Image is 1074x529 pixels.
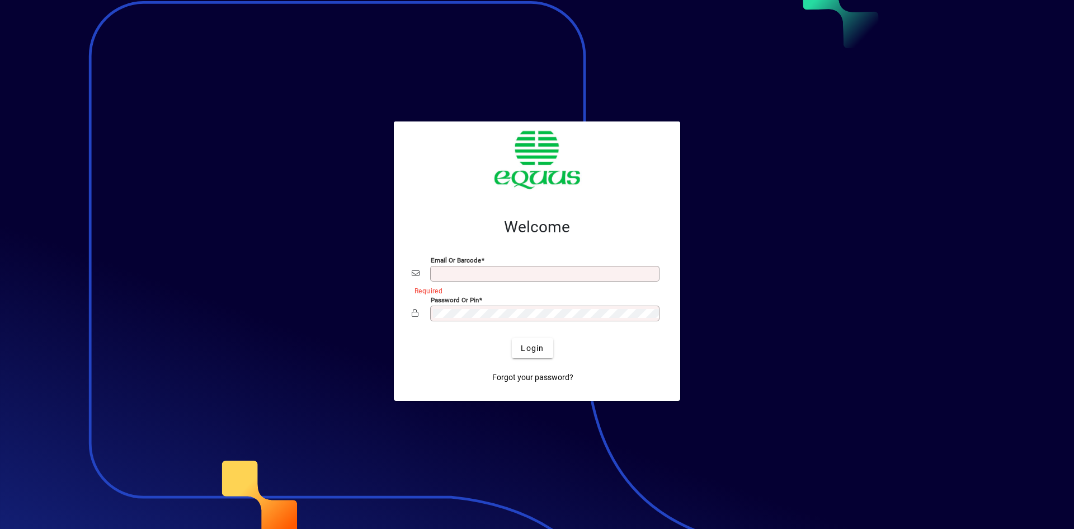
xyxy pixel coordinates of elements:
span: Forgot your password? [492,372,573,383]
a: Forgot your password? [488,367,578,387]
h2: Welcome [412,218,662,237]
mat-label: Password or Pin [431,296,479,304]
span: Login [521,343,544,354]
mat-error: Required [414,284,653,296]
button: Login [512,338,553,358]
mat-label: Email or Barcode [431,256,481,264]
